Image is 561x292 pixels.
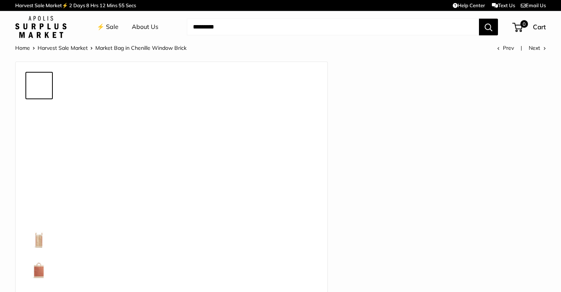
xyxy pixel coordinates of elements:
span: 2 [69,2,72,8]
a: Harvest Sale Market [38,44,88,51]
a: ⚡️ Sale [97,21,119,33]
span: Market Bag in Chenille Window Brick [95,44,186,51]
a: About Us [132,21,158,33]
a: Next [529,44,546,51]
a: Market Bag in Chenille Window Brick [25,194,53,221]
button: Search [479,19,498,35]
img: Market Bag in Chenille Window Brick [27,225,51,250]
a: Market Bag in Chenille Window Brick [25,163,53,190]
a: Email Us [521,2,546,8]
span: Secs [126,2,136,8]
img: Apolis: Surplus Market [15,16,66,38]
a: Market Bag in Chenille Window Brick [25,133,53,160]
nav: Breadcrumb [15,43,186,53]
a: Prev [497,44,514,51]
a: Market Bag in Chenille Window Brick [25,72,53,99]
a: 0 Cart [513,21,546,33]
span: Hrs [90,2,98,8]
input: Search... [187,19,479,35]
span: Mins [107,2,117,8]
img: Market Bag in Chenille Window Brick [27,256,51,280]
a: Text Us [492,2,515,8]
span: Cart [533,23,546,31]
a: Market Bag in Chenille Window Brick [25,224,53,251]
span: 8 [86,2,89,8]
span: 0 [520,20,528,28]
a: Market Bag in Chenille Window Brick [25,102,53,130]
span: 12 [100,2,106,8]
span: 55 [119,2,125,8]
a: Help Center [453,2,485,8]
a: Market Bag in Chenille Window Brick [25,254,53,282]
a: Home [15,44,30,51]
span: Days [73,2,85,8]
